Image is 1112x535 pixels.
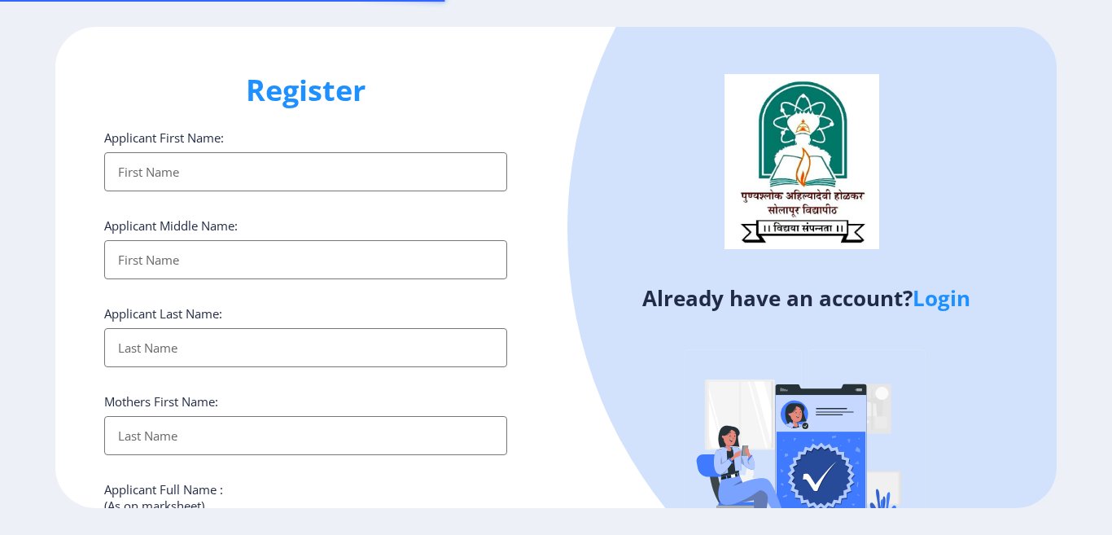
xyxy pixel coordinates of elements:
[104,71,507,110] h1: Register
[104,328,507,367] input: Last Name
[104,416,507,455] input: Last Name
[104,152,507,191] input: First Name
[104,129,224,146] label: Applicant First Name:
[725,74,879,248] img: logo
[913,283,970,313] a: Login
[104,240,507,279] input: First Name
[104,481,223,514] label: Applicant Full Name : (As on marksheet)
[568,285,1044,311] h4: Already have an account?
[104,217,238,234] label: Applicant Middle Name:
[104,393,218,410] label: Mothers First Name:
[104,305,222,322] label: Applicant Last Name:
